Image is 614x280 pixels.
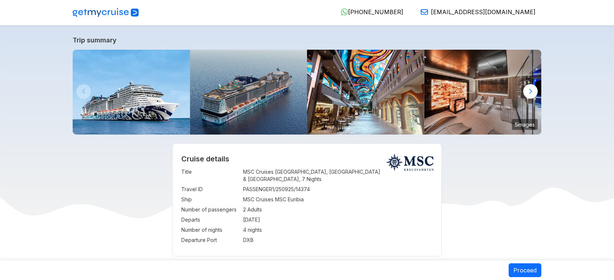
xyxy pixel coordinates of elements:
[181,167,239,184] td: Title
[421,8,428,16] img: Email
[239,184,243,194] td: :
[348,8,403,16] span: [PHONE_NUMBER]
[239,167,243,184] td: :
[341,8,348,16] img: WhatsApp
[243,167,433,184] td: MSC Cruises [GEOGRAPHIC_DATA], [GEOGRAPHIC_DATA] & [GEOGRAPHIC_DATA], 7 Nights
[181,155,433,163] h2: Cruise details
[424,50,542,135] img: msc-euribia-msc-aurea-spa.jpg
[181,184,239,194] td: Travel ID
[243,194,433,205] td: MSC Cruises MSC Euribia
[243,184,433,194] td: PASSENGER1/250925/14374
[181,205,239,215] td: Number of passengers
[73,50,190,135] img: 3.-MSC-EURIBIA.jpg
[181,215,239,225] td: Departs
[243,215,433,225] td: [DATE]
[509,263,541,277] button: Proceed
[335,8,403,16] a: [PHONE_NUMBER]
[239,194,243,205] td: :
[243,235,433,245] td: DXB
[181,225,239,235] td: Number of nights
[512,119,538,130] small: 5 images
[415,8,536,16] a: [EMAIL_ADDRESS][DOMAIN_NAME]
[181,194,239,205] td: Ship
[73,36,541,44] a: Trip summary
[190,50,307,135] img: b9ac817bb67756416f3ab6da6968c64a.jpeg
[239,225,243,235] td: :
[307,50,424,135] img: msc-euribia-galleria.jpg
[239,215,243,225] td: :
[239,205,243,215] td: :
[243,225,433,235] td: 4 nights
[181,235,239,245] td: Departure Port
[239,235,243,245] td: :
[431,8,536,16] span: [EMAIL_ADDRESS][DOMAIN_NAME]
[243,205,433,215] td: 2 Adults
